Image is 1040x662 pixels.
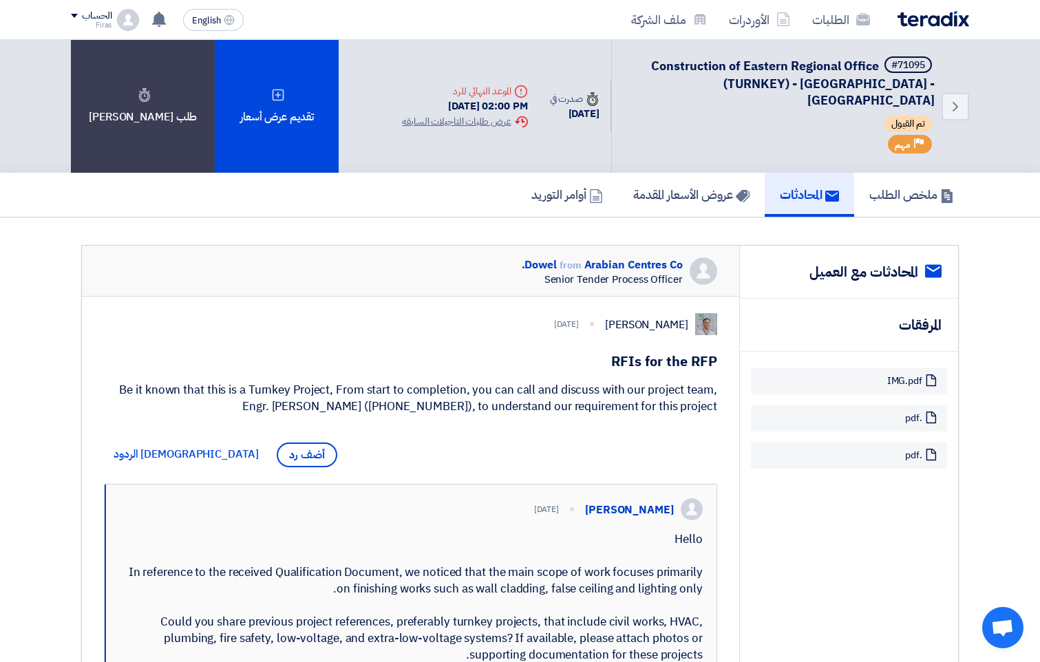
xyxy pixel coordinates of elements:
div: الحساب [82,10,112,22]
a: الأوردرات [718,3,801,36]
a: .pdf [905,412,922,425]
img: profile_test.png [681,498,703,520]
a: عروض الأسعار المقدمة [618,173,765,217]
a: المحادثات [765,173,854,217]
img: Teradix logo [898,11,969,27]
h5: ملخص الطلب [869,186,954,202]
img: profile_test.png [117,9,139,31]
h1: RFIs for the RFP [104,352,717,371]
div: طلب [PERSON_NAME] [71,40,215,173]
a: ملخص الطلب [854,173,969,217]
button: English [183,9,244,31]
div: Senior Tender Process Officer [522,273,683,286]
span: [DEMOGRAPHIC_DATA] الردود [114,446,259,462]
h5: Construction of Eastern Regional Office (TURNKEY) - Nakheel Mall - Dammam [628,56,935,109]
div: دردشة مفتوحة [982,607,1023,648]
div: [DATE] 02:00 PM [402,98,527,114]
h5: أوامر التوريد [531,186,603,202]
div: [PERSON_NAME] [605,317,688,333]
div: الموعد النهائي للرد [402,84,527,98]
div: #71095 [891,61,925,70]
h2: المحادثات مع العميل [809,262,918,281]
div: [DATE] [550,106,599,122]
div: Dowel Arabian Centres Co. [522,257,683,273]
div: عرض طلبات التاجيلات السابقه [402,114,527,129]
img: IMG_1753965247717.jpg [695,313,717,335]
a: .pdf [905,449,922,462]
span: أضف رد [277,442,337,467]
h2: المرفقات [899,315,942,334]
span: English [192,16,221,25]
div: صدرت في [550,92,599,106]
span: from [560,258,582,273]
div: Be it known that this is a Turnkey Project, From start to completion, you can call and discuss wi... [104,382,717,415]
span: Construction of Eastern Regional Office (TURNKEY) - [GEOGRAPHIC_DATA] - [GEOGRAPHIC_DATA] [651,56,935,109]
div: تقديم عرض أسعار [215,40,339,173]
div: Firas [71,21,112,29]
span: تم القبول [884,116,932,132]
div: [DATE] [554,318,579,330]
a: IMG.pdf [887,375,922,387]
h5: عروض الأسعار المقدمة [633,186,750,202]
a: ملف الشركة [620,3,718,36]
h5: المحادثات [780,186,839,202]
a: أوامر التوريد [516,173,618,217]
div: [PERSON_NAME] [585,502,674,517]
div: [DATE] [534,503,559,515]
a: الطلبات [801,3,881,36]
span: مهم [895,138,911,151]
